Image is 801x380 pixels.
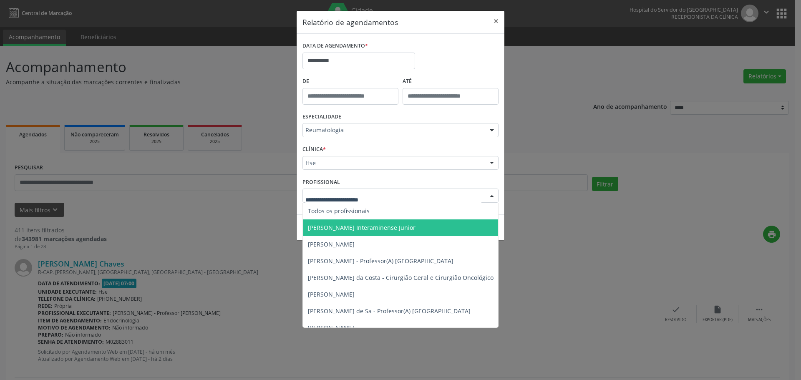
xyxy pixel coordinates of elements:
span: Hse [305,159,481,167]
span: [PERSON_NAME] [308,290,355,298]
span: Reumatologia [305,126,481,134]
span: [PERSON_NAME] [308,240,355,248]
span: [PERSON_NAME] de Sa - Professor(A) [GEOGRAPHIC_DATA] [308,307,471,315]
label: PROFISSIONAL [302,176,340,189]
label: De [302,75,398,88]
span: [PERSON_NAME] da Costa - Cirurgião Geral e Cirurgião Oncológico [308,274,494,282]
label: ATÉ [403,75,499,88]
span: [PERSON_NAME] Interaminense Junior [308,224,416,232]
span: Todos os profissionais [308,207,370,215]
span: [PERSON_NAME] [308,324,355,332]
label: ESPECIALIDADE [302,111,341,123]
label: CLÍNICA [302,143,326,156]
span: [PERSON_NAME] - Professor(A) [GEOGRAPHIC_DATA] [308,257,453,265]
button: Close [488,11,504,31]
h5: Relatório de agendamentos [302,17,398,28]
label: DATA DE AGENDAMENTO [302,40,368,53]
